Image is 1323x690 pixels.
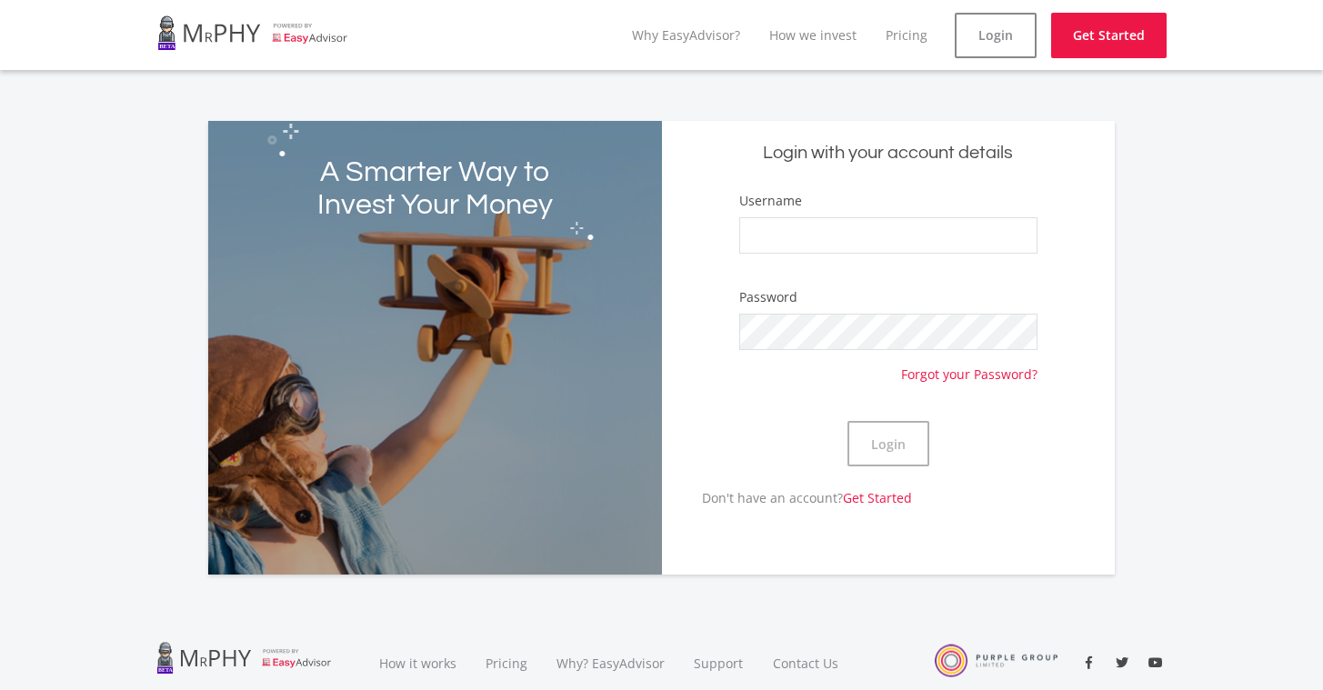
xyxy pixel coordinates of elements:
label: Username [739,192,802,210]
a: Pricing [886,26,927,44]
a: Get Started [843,489,912,506]
label: Password [739,288,797,306]
h2: A Smarter Way to Invest Your Money [299,156,571,222]
button: Login [847,421,929,466]
a: Login [955,13,1037,58]
a: Get Started [1051,13,1167,58]
p: Don't have an account? [662,488,913,507]
a: Why EasyAdvisor? [632,26,740,44]
a: How we invest [769,26,857,44]
h5: Login with your account details [676,141,1102,165]
a: Forgot your Password? [901,350,1037,384]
